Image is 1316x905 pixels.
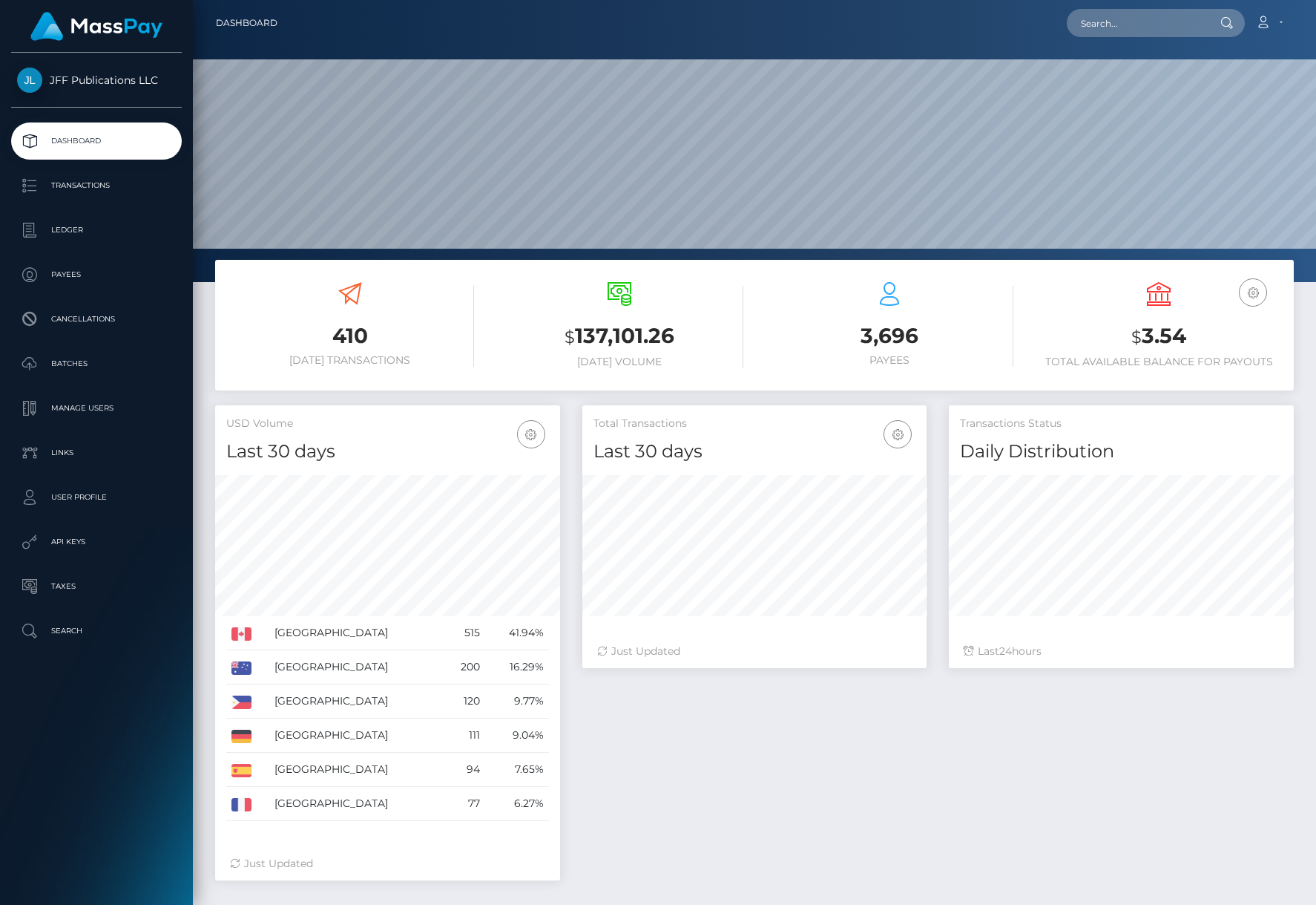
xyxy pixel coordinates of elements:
[17,264,176,286] p: Payees
[960,439,1283,465] h4: Daily Distribution
[11,167,182,204] a: Transactions
[597,644,912,659] div: Just Updated
[230,856,545,872] div: Just Updated
[11,568,182,605] a: Taxes
[1067,9,1206,37] input: Search...
[269,787,444,821] td: [GEOGRAPHIC_DATA]
[226,439,549,465] h4: Last 30 days
[11,212,182,249] a: Ledger
[17,219,176,241] p: Ledger
[269,685,444,719] td: [GEOGRAPHIC_DATA]
[216,7,277,39] a: Dashboard
[565,327,575,347] small: $
[17,68,42,93] img: JFF Publications LLC
[1036,321,1283,352] h3: 3.54
[269,616,444,650] td: [GEOGRAPHIC_DATA]
[11,345,182,382] a: Batches
[11,122,182,160] a: Dashboard
[231,764,251,777] img: ES.png
[231,730,251,743] img: DE.png
[444,753,485,787] td: 94
[17,308,176,330] p: Cancellations
[226,321,474,350] h3: 410
[231,798,251,811] img: FR.png
[999,644,1012,658] span: 24
[17,130,176,152] p: Dashboard
[226,354,474,367] h6: [DATE] Transactions
[444,685,485,719] td: 120
[11,523,182,561] a: API Keys
[269,753,444,787] td: [GEOGRAPHIC_DATA]
[17,620,176,642] p: Search
[485,719,549,753] td: 9.04%
[30,12,162,41] img: MassPay Logo
[17,442,176,464] p: Links
[766,321,1013,350] h3: 3,696
[444,616,485,650] td: 515
[11,479,182,516] a: User Profile
[485,616,549,650] td: 41.94%
[231,627,251,641] img: CA.png
[231,661,251,675] img: AU.png
[593,439,916,465] h4: Last 30 days
[269,650,444,685] td: [GEOGRAPHIC_DATA]
[17,486,176,509] p: User Profile
[766,354,1013,367] h6: Payees
[11,434,182,471] a: Links
[496,321,744,352] h3: 137,101.26
[11,73,182,87] span: JFF Publications LLC
[17,353,176,375] p: Batches
[485,650,549,685] td: 16.29%
[269,719,444,753] td: [GEOGRAPHIC_DATA]
[444,787,485,821] td: 77
[17,575,176,598] p: Taxes
[593,416,916,431] h5: Total Transactions
[226,416,549,431] h5: USD Volume
[964,644,1279,659] div: Last hours
[11,301,182,338] a: Cancellations
[1131,327,1142,347] small: $
[17,531,176,553] p: API Keys
[11,390,182,427] a: Manage Users
[444,719,485,753] td: 111
[11,256,182,293] a: Payees
[485,753,549,787] td: 7.65%
[17,174,176,197] p: Transactions
[444,650,485,685] td: 200
[17,397,176,419] p: Manage Users
[960,416,1283,431] h5: Transactions Status
[496,356,744,368] h6: [DATE] Volume
[11,612,182,650] a: Search
[1036,356,1283,368] h6: Total Available Balance for Payouts
[485,685,549,719] td: 9.77%
[231,696,251,709] img: PH.png
[485,787,549,821] td: 6.27%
